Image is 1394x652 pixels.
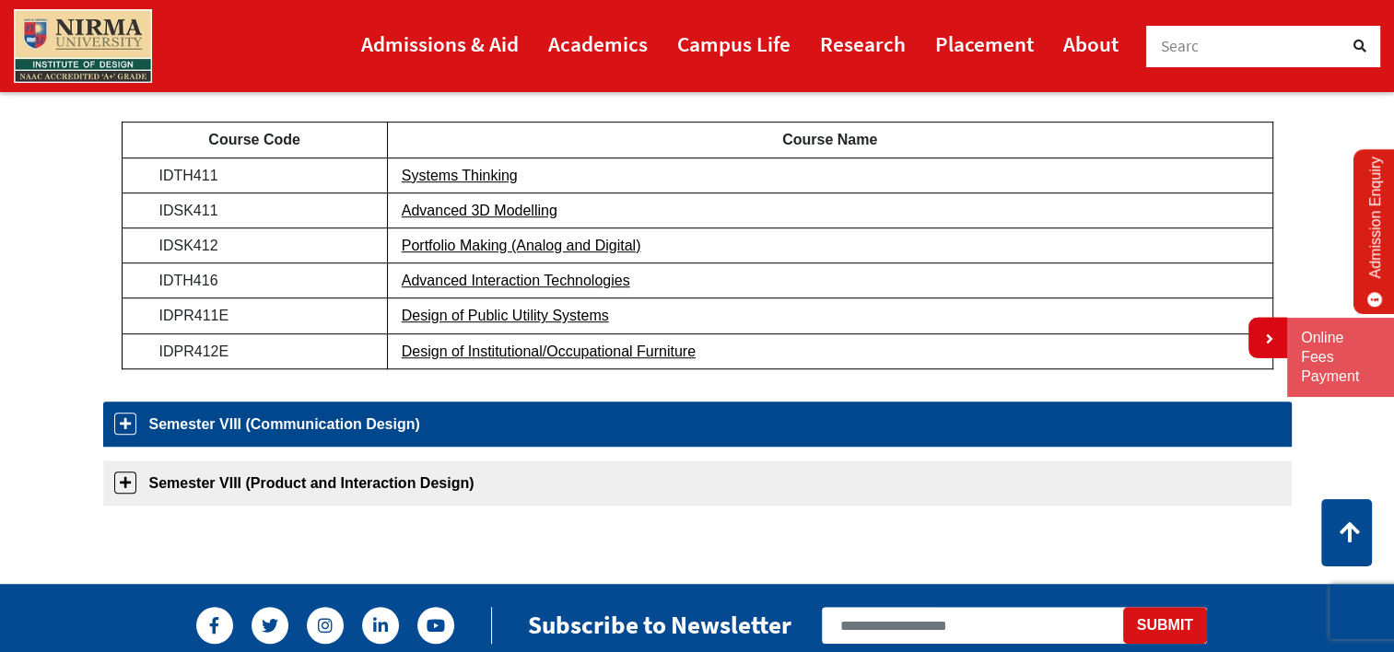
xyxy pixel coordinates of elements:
a: Campus Life [677,23,791,64]
a: About [1063,23,1119,64]
a: Systems Thinking [402,168,518,183]
a: Online Fees Payment [1301,329,1380,386]
td: IDSK412 [122,227,387,262]
a: Research [820,23,906,64]
td: IDTH411 [122,157,387,192]
a: Placement [935,23,1034,64]
a: Design of Institutional/Occupational Furniture [402,343,696,359]
a: Admissions & Aid [361,23,519,64]
td: IDPR412E [122,333,387,368]
a: Advanced Interaction Technologies [402,273,630,288]
a: Semester VIII (Product and Interaction Design) [103,460,1292,506]
a: Academics [548,23,648,64]
h2: Subscribe to Newsletter [528,610,791,640]
img: main_logo [14,9,152,83]
a: Design of Public Utility Systems [402,308,609,323]
a: Portfolio Making (Analog and Digital) [402,238,641,253]
td: IDSK411 [122,192,387,227]
td: Course Code [122,122,387,157]
a: Semester VIII (Communication Design) [103,402,1292,447]
button: Submit [1123,607,1207,644]
span: Searc [1161,36,1200,56]
td: Course Name [387,122,1272,157]
a: Advanced 3D Modelling [402,203,557,218]
td: IDTH416 [122,263,387,298]
td: IDPR411E [122,298,387,333]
